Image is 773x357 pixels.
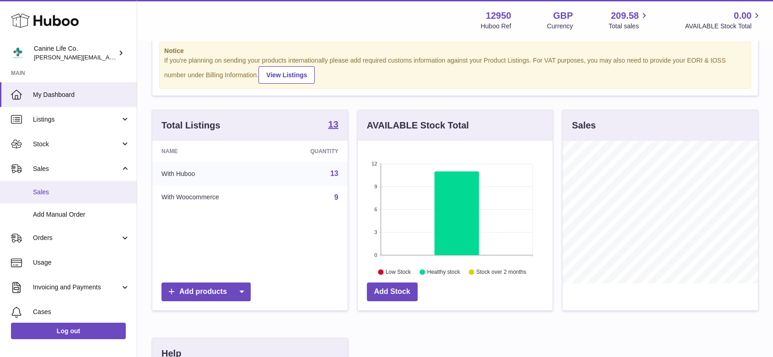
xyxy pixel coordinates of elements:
img: kevin@clsgltd.co.uk [11,46,25,60]
a: 13 [328,120,338,131]
div: Canine Life Co. [34,44,116,62]
a: 9 [334,193,338,201]
h3: Total Listings [161,119,220,132]
strong: 13 [328,120,338,129]
span: 0.00 [734,10,752,22]
text: 6 [374,207,377,212]
div: Huboo Ref [481,22,511,31]
div: Currency [547,22,573,31]
text: 9 [374,184,377,189]
span: Cases [33,308,130,316]
span: 209.58 [611,10,639,22]
a: Add Stock [367,282,418,301]
text: Low Stock [386,269,411,275]
span: Sales [33,188,130,197]
strong: GBP [553,10,573,22]
span: Orders [33,234,120,242]
span: Usage [33,258,130,267]
a: View Listings [258,66,315,84]
a: Log out [11,323,126,339]
a: 0.00 AVAILABLE Stock Total [685,10,762,31]
text: Healthy stock [427,269,461,275]
text: 12 [371,161,377,166]
div: If you're planning on sending your products internationally please add required customs informati... [164,56,746,84]
text: 0 [374,252,377,258]
strong: Notice [164,47,746,55]
th: Quantity [274,141,348,162]
span: Total sales [608,22,649,31]
span: Listings [33,115,120,124]
span: AVAILABLE Stock Total [685,22,762,31]
a: 209.58 Total sales [608,10,649,31]
h3: AVAILABLE Stock Total [367,119,469,132]
td: With Woocommerce [152,186,274,209]
span: Stock [33,140,120,149]
text: Stock over 2 months [476,269,526,275]
td: With Huboo [152,162,274,186]
span: Invoicing and Payments [33,283,120,292]
h3: Sales [572,119,596,132]
span: Add Manual Order [33,210,130,219]
span: [PERSON_NAME][EMAIL_ADDRESS][DOMAIN_NAME] [34,53,183,61]
a: 13 [330,170,338,177]
strong: 12950 [486,10,511,22]
text: 3 [374,229,377,235]
span: My Dashboard [33,91,130,99]
th: Name [152,141,274,162]
span: Sales [33,165,120,173]
a: Add products [161,282,251,301]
